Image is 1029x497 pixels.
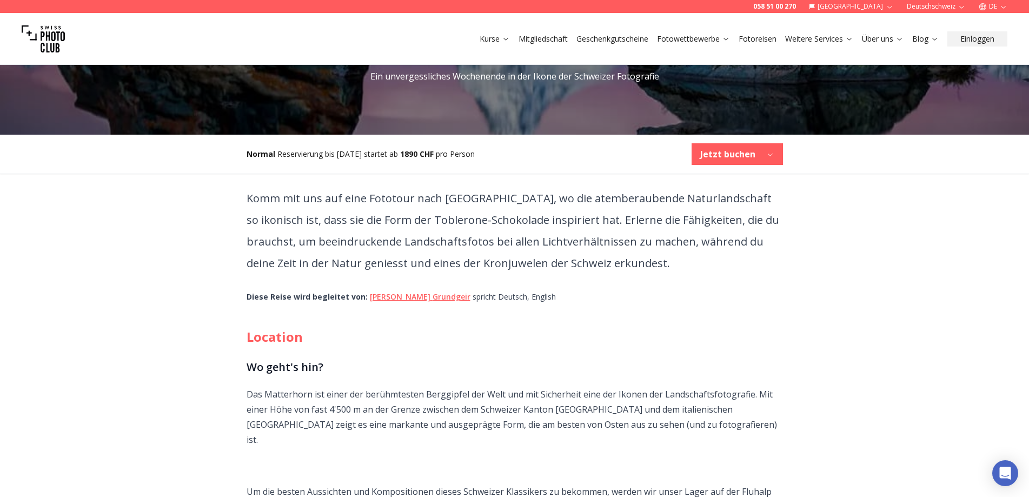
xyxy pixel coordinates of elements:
[436,149,475,159] span: pro Person
[247,291,368,302] b: Diese Reise wird begleitet von :
[653,31,734,47] button: Fotowettbewerbe
[657,34,730,44] a: Fotowettbewerbe
[426,44,603,65] h1: Fotoreise Zermatt
[247,149,275,159] b: Normal
[734,31,781,47] button: Fotoreisen
[247,359,783,376] h3: Wo geht's hin?
[858,31,908,47] button: Über uns
[572,31,653,47] button: Geschenkgutscheine
[781,31,858,47] button: Weitere Services
[22,17,65,61] img: Swiss photo club
[912,34,939,44] a: Blog
[480,34,510,44] a: Kurse
[514,31,572,47] button: Mitgliedschaft
[400,149,434,159] b: 1890 CHF
[576,34,648,44] a: Geschenkgutscheine
[739,34,776,44] a: Fotoreisen
[992,460,1018,486] div: Open Intercom Messenger
[692,143,783,165] button: Jetzt buchen
[785,34,853,44] a: Weitere Services
[700,148,755,161] b: Jetzt buchen
[277,149,398,159] span: Reservierung bis [DATE] startet ab
[908,31,943,47] button: Blog
[862,34,904,44] a: Über uns
[247,188,783,274] p: Komm mit uns auf eine Fototour nach [GEOGRAPHIC_DATA], wo die atemberaubende Naturlandschaft so i...
[247,291,783,302] div: spricht Deutsch, English
[247,328,783,346] h2: Location
[370,291,470,302] a: [PERSON_NAME] Grundgeir
[947,31,1007,47] button: Einloggen
[519,34,568,44] a: Mitgliedschaft
[475,31,514,47] button: Kurse
[753,2,796,11] a: 058 51 00 270
[247,387,783,447] p: Das Matterhorn ist einer der berühmtesten Berggipfel der Welt und mit Sicherheit eine der Ikonen ...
